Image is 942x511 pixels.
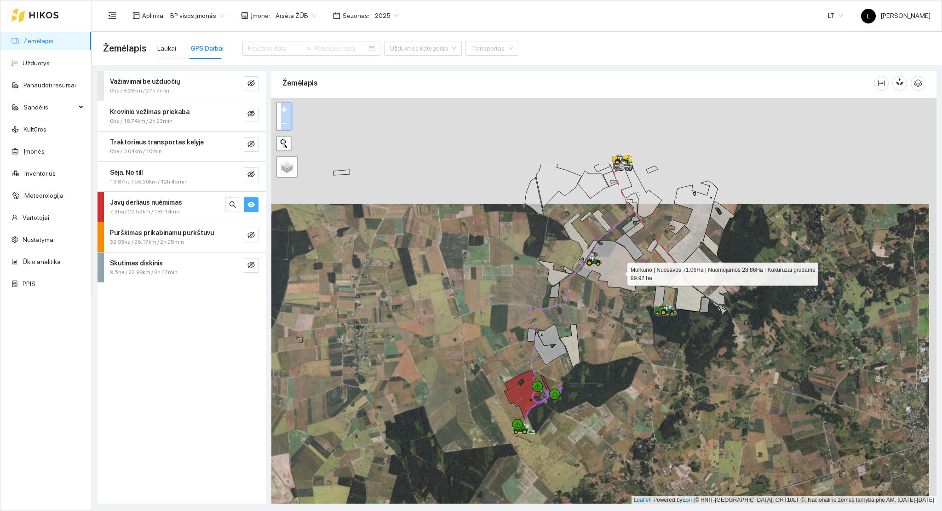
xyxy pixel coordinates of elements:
[103,41,146,56] span: Žemėlapis
[683,497,692,503] a: Esri
[248,43,300,53] input: Pradžios data
[110,207,181,216] span: 7.3ha / 22.52km / 18h 14min
[244,258,258,273] button: eye-invisible
[110,178,188,186] span: 19.87ha / 56.26km / 12h 45min
[225,197,240,212] button: search
[276,9,316,23] span: Arsėta ŽŪB
[110,108,190,115] strong: Krovinio vežimas priekaba
[282,70,874,96] div: Žemėlapis
[191,43,224,53] div: GPS Darbai
[23,214,49,221] a: Vartotojai
[110,259,163,267] strong: Skutimas diskinis
[247,231,255,240] span: eye-invisible
[23,98,76,116] span: Sandėlis
[110,199,182,206] strong: Javų derliaus nuėmimas
[277,103,291,116] a: Zoom in
[132,12,140,19] span: layout
[244,228,258,242] button: eye-invisible
[229,201,236,210] span: search
[23,37,53,45] a: Žemėlapis
[98,162,266,192] div: Sėja. No till19.87ha / 56.26km / 12h 45mineye-invisible
[861,12,931,19] span: [PERSON_NAME]
[23,258,61,265] a: Ūkio analitika
[23,280,35,287] a: PPIS
[98,132,266,161] div: Traktoriaus transportas kelyje0ha / 0.04km / 10mineye-invisible
[98,101,266,131] div: Krovinio vežimas priekaba0ha / 16.74km / 2h 23mineye-invisible
[281,103,287,115] span: +
[277,116,291,130] a: Zoom out
[247,261,255,270] span: eye-invisible
[828,9,843,23] span: LT
[247,110,255,119] span: eye-invisible
[251,11,270,21] span: Įmonė :
[110,238,184,247] span: 32.93ha / 26.17km / 2h 25min
[23,148,45,155] a: Įmonės
[110,229,214,236] strong: Purškimas prikabinamu purkštuvu
[24,192,63,199] a: Meteorologija
[24,170,56,177] a: Inventorius
[333,12,340,19] span: calendar
[170,9,224,23] span: BP visos įmonės
[110,86,169,95] span: 0ha / 8.28km / 27h 7min
[110,117,172,126] span: 0ha / 16.74km / 2h 23min
[98,222,266,252] div: Purškimas prikabinamu purkštuvu32.93ha / 26.17km / 2h 25mineye-invisible
[98,71,266,101] div: Važiavimai be užduočių0ha / 8.28km / 27h 7mineye-invisible
[867,9,870,23] span: L
[632,496,936,504] div: | Powered by © HNIT-[GEOGRAPHIC_DATA]; ORT10LT ©, Nacionalinė žemės tarnyba prie AM, [DATE]-[DATE]
[110,138,204,146] strong: Traktoriaus transportas kelyje
[304,45,311,52] span: swap-right
[110,268,178,277] span: 9.5ha / 22.98km / 8h 47min
[277,157,297,177] a: Layers
[277,137,291,150] button: Initiate a new search
[110,78,180,85] strong: Važiavimai be užduočių
[281,117,287,129] span: −
[247,80,255,88] span: eye-invisible
[98,253,266,282] div: Skutimas diskinis9.5ha / 22.98km / 8h 47mineye-invisible
[244,76,258,91] button: eye-invisible
[343,11,369,21] span: Sezonas :
[110,147,162,156] span: 0ha / 0.04km / 10min
[244,197,258,212] button: eye
[247,140,255,149] span: eye-invisible
[874,80,888,87] span: column-width
[157,43,176,53] div: Laukai
[142,11,165,21] span: Aplinka :
[103,6,121,25] button: menu-fold
[98,192,266,222] div: Javų derliaus nuėmimas7.3ha / 22.52km / 18h 14minsearcheye
[874,76,889,91] button: column-width
[23,81,76,89] a: Panaudoti resursai
[247,171,255,179] span: eye-invisible
[247,201,255,210] span: eye
[315,43,367,53] input: Pabaigos data
[375,9,399,23] span: 2025
[694,497,695,503] span: |
[23,59,50,67] a: Užduotys
[304,45,311,52] span: to
[244,107,258,121] button: eye-invisible
[23,236,55,243] a: Nustatymai
[241,12,248,19] span: shop
[244,137,258,152] button: eye-invisible
[23,126,46,133] a: Kultūros
[634,497,650,503] a: Leaflet
[244,167,258,182] button: eye-invisible
[108,11,116,20] span: menu-fold
[110,169,143,176] strong: Sėja. No till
